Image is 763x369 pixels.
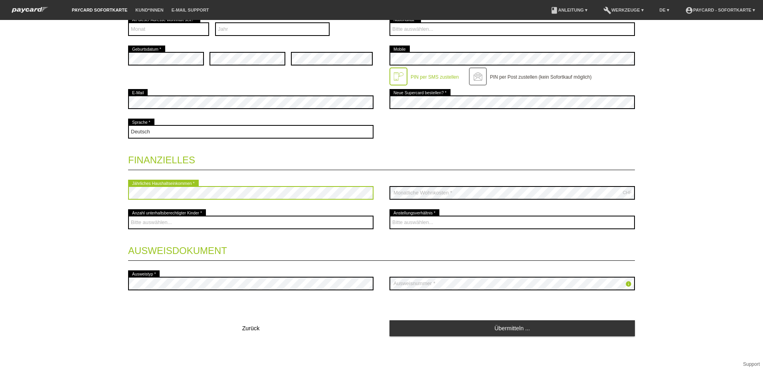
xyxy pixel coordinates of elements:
[546,8,591,12] a: bookAnleitung ▾
[128,237,635,261] legend: Ausweisdokument
[68,8,131,12] a: paycard Sofortkarte
[128,320,374,336] button: Zurück
[8,6,52,14] img: paycard Sofortkarte
[389,320,635,336] a: Übermitteln ...
[656,8,673,12] a: DE ▾
[490,74,592,80] label: PIN per Post zustellen (kein Sofortkauf möglich)
[681,8,759,12] a: account_circlepaycard - Sofortkarte ▾
[599,8,648,12] a: buildWerkzeuge ▾
[623,190,632,195] div: CHF
[8,9,52,15] a: paycard Sofortkarte
[550,6,558,14] i: book
[131,8,167,12] a: Kund*innen
[128,147,635,170] legend: Finanzielles
[603,6,611,14] i: build
[411,74,459,80] label: PIN per SMS zustellen
[625,282,632,288] a: info
[625,281,632,287] i: info
[242,325,260,331] span: Zurück
[743,361,760,367] a: Support
[168,8,213,12] a: E-Mail Support
[685,6,693,14] i: account_circle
